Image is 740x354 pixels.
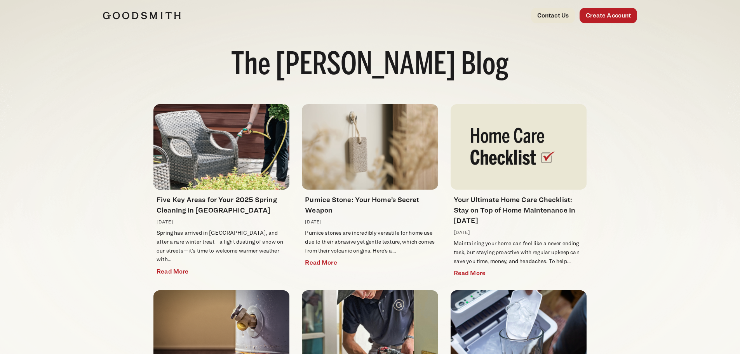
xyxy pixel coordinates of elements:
p: Pumice stones are incredibly versatile for home use due to their abrasive yet gentle texture, whi... [305,228,435,255]
p: Spring has arrived in [GEOGRAPHIC_DATA], and after a rare winter treat—a light dusting of snow on... [157,228,286,264]
a: Pumice Stone: Your Home’s Secret Weapon Pumice Stone: Your Home’s Secret Weapon [DATE] Pumice sto... [302,104,438,267]
h1: The [PERSON_NAME] Blog [103,47,637,85]
h4: Five Key Areas for Your 2025 Spring Cleaning in [GEOGRAPHIC_DATA] [157,194,286,215]
img: Your Ultimate Home Care Checklist: Stay on Top of Home Maintenance in 2025 [451,104,587,190]
p: [DATE] [157,218,286,225]
p: Maintaining your home can feel like a never ending task, but staying proactive with regular upkee... [454,239,583,265]
span: Read More [157,265,188,278]
a: Your Ultimate Home Care Checklist: Stay on Top of Home Maintenance in 2025 Your Ultimate Home Car... [451,104,587,278]
p: [DATE] [305,218,435,225]
span: Read More [305,256,337,269]
a: Contact Us [531,8,575,23]
span: Read More [454,266,486,280]
img: Pumice Stone: Your Home’s Secret Weapon [302,104,438,190]
img: Goodsmith [103,12,181,19]
p: [DATE] [454,229,583,236]
a: Create Account [580,8,637,23]
h4: Your Ultimate Home Care Checklist: Stay on Top of Home Maintenance in [DATE] [454,194,583,226]
a: Five Key Areas for Your 2025 Spring Cleaning in Houston Five Key Areas for Your 2025 Spring Clean... [153,104,289,276]
img: Five Key Areas for Your 2025 Spring Cleaning in Houston [153,104,289,190]
h4: Pumice Stone: Your Home’s Secret Weapon [305,194,435,215]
